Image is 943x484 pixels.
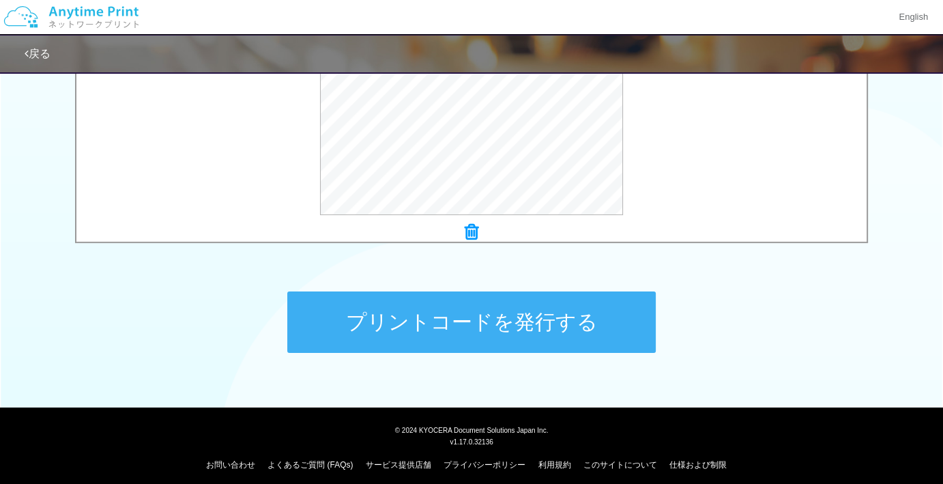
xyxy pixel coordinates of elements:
[206,460,255,470] a: お問い合わせ
[583,460,657,470] a: このサイトについて
[538,460,571,470] a: 利用規約
[395,425,549,434] span: © 2024 KYOCERA Document Solutions Japan Inc.
[287,291,656,353] button: プリントコードを発行する
[25,48,50,59] a: 戻る
[450,438,493,446] span: v1.17.0.32136
[267,460,353,470] a: よくあるご質問 (FAQs)
[669,460,727,470] a: 仕様および制限
[366,460,431,470] a: サービス提供店舗
[444,460,525,470] a: プライバシーポリシー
